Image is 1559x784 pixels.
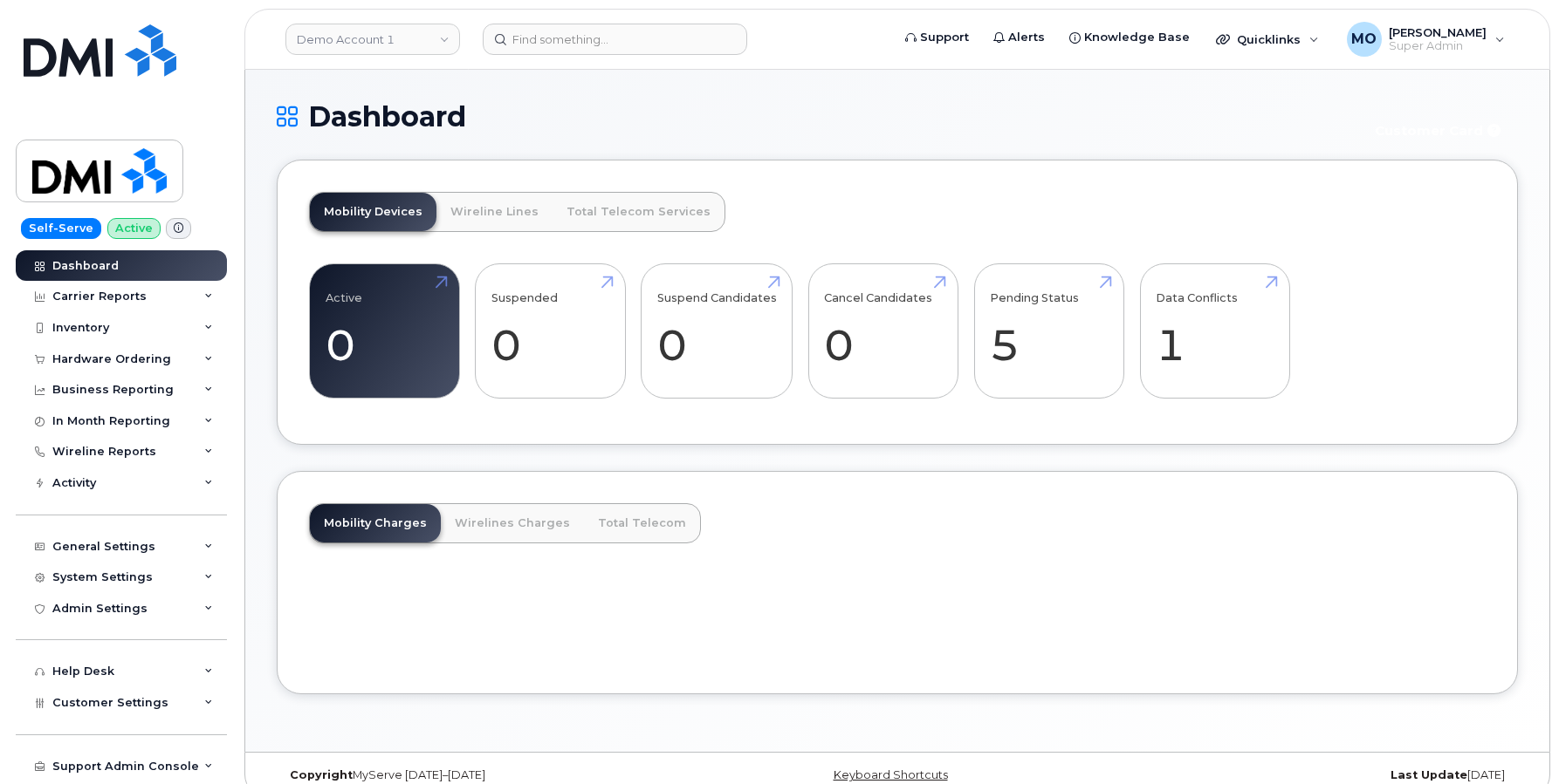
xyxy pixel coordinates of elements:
[1361,115,1518,146] button: Customer Card
[1156,274,1274,389] a: Data Conflicts 1
[584,504,700,542] a: Total Telecom
[1104,768,1518,782] div: [DATE]
[290,768,353,781] strong: Copyright
[824,274,942,389] a: Cancel Candidates 0
[310,193,436,231] a: Mobility Devices
[1391,768,1467,781] strong: Last Update
[990,274,1108,389] a: Pending Status 5
[277,101,1352,132] h1: Dashboard
[553,193,725,231] a: Total Telecom Services
[436,193,553,231] a: Wireline Lines
[326,274,443,389] a: Active 0
[310,504,441,542] a: Mobility Charges
[441,504,584,542] a: Wirelines Charges
[834,768,948,781] a: Keyboard Shortcuts
[277,768,690,782] div: MyServe [DATE]–[DATE]
[657,274,777,389] a: Suspend Candidates 0
[491,274,609,389] a: Suspended 0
